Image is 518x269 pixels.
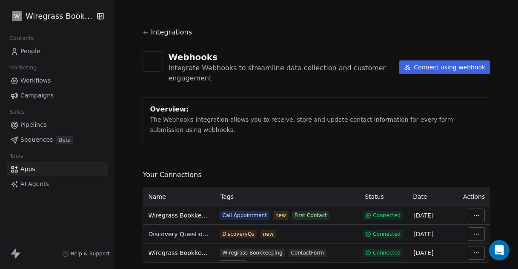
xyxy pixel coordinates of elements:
span: Integrations [151,27,192,37]
div: Open Intercom Messenger [489,240,509,260]
span: Help & Support [71,250,110,257]
span: Connected [373,212,401,219]
div: ContactForm [291,249,324,256]
span: Status [365,193,384,200]
span: Tools [6,150,27,163]
span: Connected [373,231,401,238]
span: Apps [20,165,35,174]
a: Apps [7,162,108,176]
div: Wiregrass Bookkeeping [222,249,282,256]
span: [DATE] [413,249,433,256]
a: SequencesBeta [7,133,108,147]
span: Name [148,193,166,200]
span: [DATE] [413,212,433,219]
span: Campaigns [20,91,54,100]
div: Integrate Webhooks to streamline data collection and customer engagement [168,63,398,83]
span: Sequences [20,135,53,144]
span: Your Connections [143,170,490,180]
span: Discovery Questionnaire [148,230,209,238]
span: Marketing [6,61,40,74]
span: [DATE] [413,231,433,238]
span: Sales [6,106,28,118]
span: Connected [373,249,401,256]
a: Campaigns [7,89,108,103]
span: AI Agents [20,180,49,189]
img: webhooks.svg [147,55,159,67]
span: Wiregrass Bookkeeping [26,11,94,22]
span: Beta [56,136,73,144]
div: new [263,231,274,238]
div: Overview: [150,104,483,114]
a: People [7,44,108,58]
div: new [275,212,286,219]
span: Wiregrass Bookkeeping ContactUs Lead [148,249,209,257]
div: Call Appointment [222,212,267,219]
a: Pipelines [7,118,108,132]
button: WWiregrass Bookkeeping [10,9,91,23]
span: The Webhooks integration allows you to receive, store and update contact information for every fo... [150,116,453,133]
span: Workflows [20,76,51,85]
a: Integrations [143,27,490,37]
span: W [14,12,20,20]
div: DiscoveryQs [222,231,254,238]
div: First Contact [295,212,327,219]
span: Tags [220,193,234,200]
a: Help & Support [62,250,110,257]
span: Wiregrass Bookkeeping - [PERSON_NAME] [148,211,209,220]
button: Connect using webhook [399,60,491,74]
a: AI Agents [7,177,108,191]
span: + 1 more [220,260,246,269]
a: Workflows [7,74,108,88]
span: Contacts [6,32,37,45]
span: People [20,47,40,56]
span: Pipelines [20,120,47,129]
span: Actions [463,193,485,200]
span: Date [413,193,427,200]
div: Webhooks [168,51,398,63]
